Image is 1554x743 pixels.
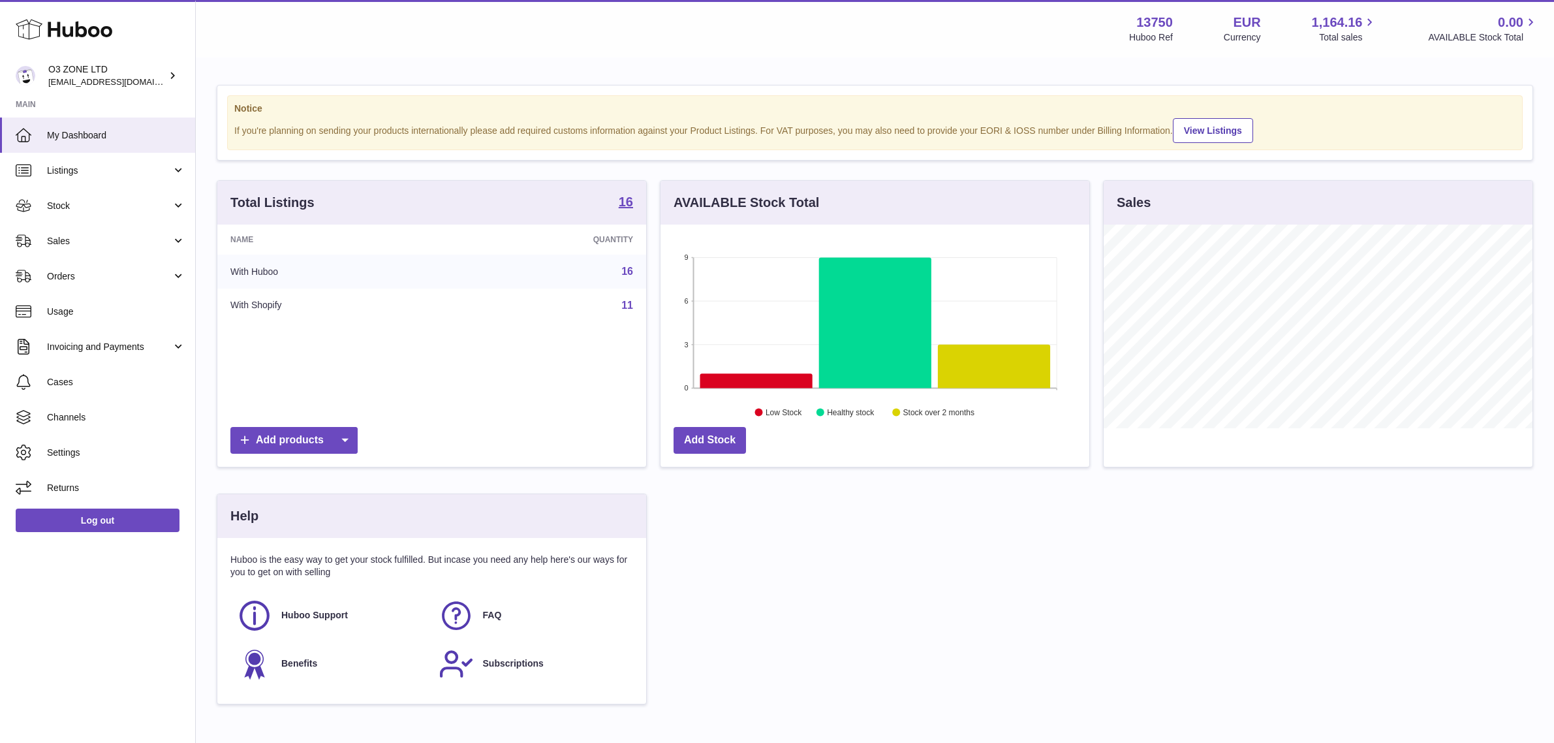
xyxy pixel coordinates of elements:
div: If you're planning on sending your products internationally please add required customs informati... [234,116,1515,143]
span: Usage [47,306,185,318]
span: Returns [47,482,185,494]
td: With Huboo [217,255,448,289]
span: Orders [47,270,172,283]
a: Add products [230,427,358,454]
a: 16 [621,266,633,277]
a: Subscriptions [439,646,627,682]
text: Stock over 2 months [903,408,974,417]
strong: EUR [1233,14,1260,31]
span: Stock [47,200,172,212]
h3: Sales [1117,194,1151,212]
a: 11 [621,300,633,311]
text: 6 [684,297,688,305]
img: internalAdmin-13750@internal.huboo.com [16,66,35,86]
a: 1,164.16 Total sales [1312,14,1378,44]
span: Sales [47,235,172,247]
a: Log out [16,509,179,532]
strong: Notice [234,103,1515,115]
span: Cases [47,376,185,388]
a: View Listings [1173,118,1253,143]
p: Huboo is the easy way to get your stock fulfilled. But incase you need any help here's our ways f... [230,554,633,578]
a: FAQ [439,598,627,633]
th: Name [217,225,448,255]
strong: 16 [619,195,633,208]
th: Quantity [448,225,646,255]
a: Huboo Support [237,598,426,633]
span: 0.00 [1498,14,1523,31]
a: Add Stock [674,427,746,454]
span: FAQ [483,609,502,622]
text: 3 [684,341,688,349]
div: Huboo Ref [1129,31,1173,44]
h3: Total Listings [230,194,315,212]
text: Healthy stock [827,408,875,417]
div: O3 ZONE LTD [48,63,166,88]
a: 0.00 AVAILABLE Stock Total [1428,14,1538,44]
span: Listings [47,165,172,177]
span: [EMAIL_ADDRESS][DOMAIN_NAME] [48,76,192,87]
text: Low Stock [766,408,802,417]
td: With Shopify [217,289,448,323]
h3: AVAILABLE Stock Total [674,194,819,212]
a: 16 [619,195,633,211]
strong: 13750 [1136,14,1173,31]
span: Invoicing and Payments [47,341,172,353]
span: Channels [47,411,185,424]
a: Benefits [237,646,426,682]
span: 1,164.16 [1312,14,1363,31]
span: Benefits [281,657,317,670]
span: Settings [47,447,185,459]
span: Huboo Support [281,609,348,622]
text: 9 [684,253,688,261]
div: Currency [1224,31,1261,44]
span: AVAILABLE Stock Total [1428,31,1538,44]
span: Total sales [1319,31,1377,44]
h3: Help [230,507,258,525]
span: Subscriptions [483,657,544,670]
span: My Dashboard [47,129,185,142]
text: 0 [684,384,688,392]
